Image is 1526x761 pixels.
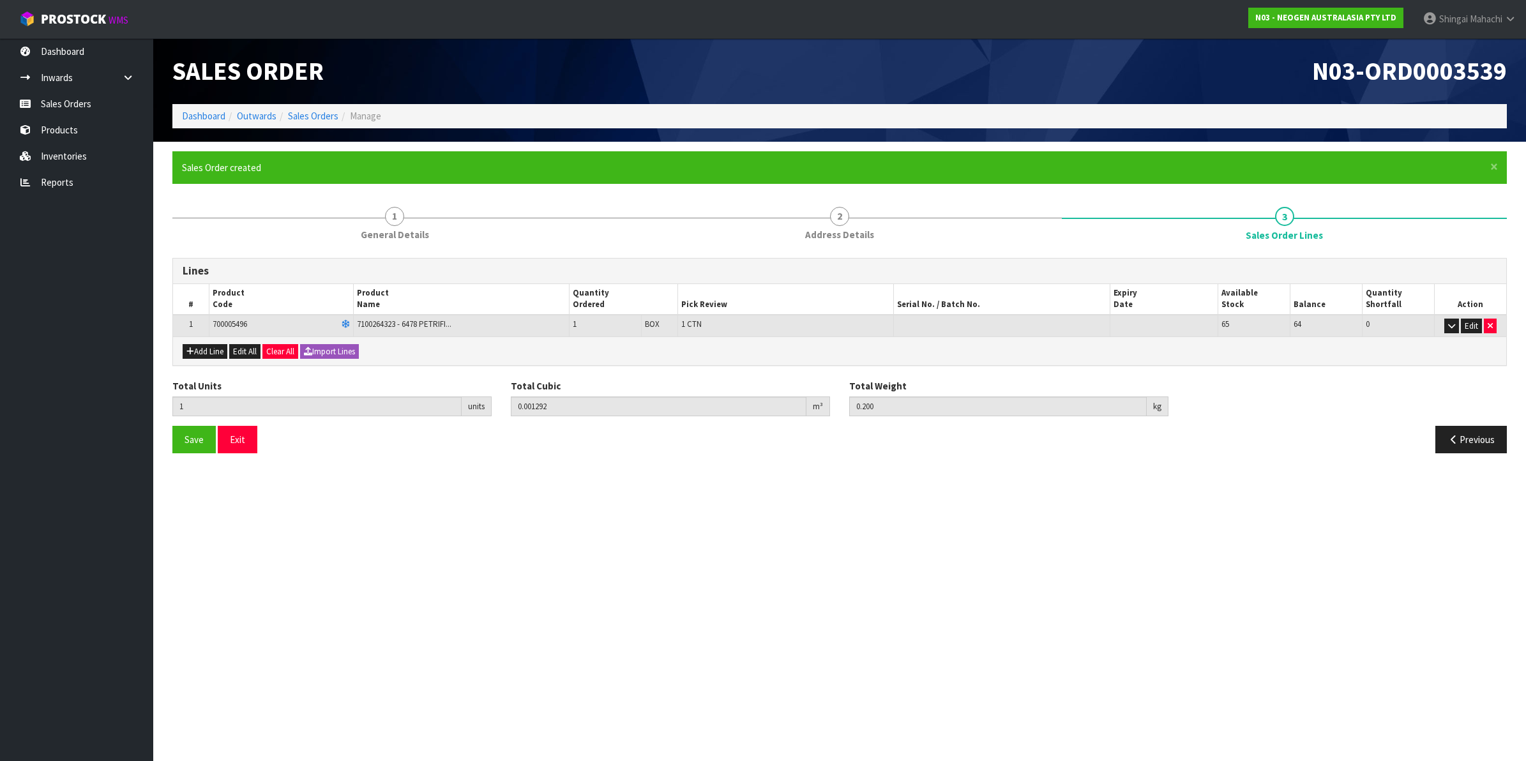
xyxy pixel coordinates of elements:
[288,110,338,122] a: Sales Orders
[172,55,324,87] span: Sales Order
[1290,284,1362,315] th: Balance
[357,319,451,329] span: 7100264323 - 6478 PETRIFI...
[350,110,381,122] span: Manage
[1246,229,1323,242] span: Sales Order Lines
[849,379,907,393] label: Total Weight
[573,319,577,329] span: 1
[218,426,257,453] button: Exit
[183,265,1497,277] h3: Lines
[1110,284,1218,315] th: Expiry Date
[385,207,404,226] span: 1
[185,433,204,446] span: Save
[511,379,561,393] label: Total Cubic
[645,319,660,329] span: BOX
[849,396,1147,416] input: Total Weight
[182,110,225,122] a: Dashboard
[353,284,570,315] th: Product Name
[19,11,35,27] img: cube-alt.png
[1434,284,1506,315] th: Action
[1255,12,1396,23] strong: N03 - NEOGEN AUSTRALASIA PTY LTD
[183,344,227,359] button: Add Line
[1470,13,1502,25] span: Mahachi
[805,228,874,241] span: Address Details
[1366,319,1370,329] span: 0
[677,284,894,315] th: Pick Review
[1461,319,1482,334] button: Edit
[361,228,429,241] span: General Details
[681,319,702,329] span: 1 CTN
[262,344,298,359] button: Clear All
[172,379,222,393] label: Total Units
[41,11,106,27] span: ProStock
[172,426,216,453] button: Save
[300,344,359,359] button: Import Lines
[1221,319,1229,329] span: 65
[1362,284,1434,315] th: Quantity Shortfall
[462,396,492,417] div: units
[1490,158,1498,176] span: ×
[1435,426,1507,453] button: Previous
[209,284,353,315] th: Product Code
[1275,207,1294,226] span: 3
[830,207,849,226] span: 2
[1218,284,1290,315] th: Available Stock
[172,396,462,416] input: Total Units
[182,162,261,174] span: Sales Order created
[1312,55,1507,87] span: N03-ORD0003539
[229,344,261,359] button: Edit All
[237,110,276,122] a: Outwards
[172,248,1507,463] span: Sales Order Lines
[109,14,128,26] small: WMS
[806,396,830,417] div: m³
[173,284,209,315] th: #
[213,319,247,329] span: 700005496
[511,396,806,416] input: Total Cubic
[1294,319,1301,329] span: 64
[342,320,350,329] i: Frozen Goods
[189,319,193,329] span: 1
[1439,13,1468,25] span: Shingai
[894,284,1110,315] th: Serial No. / Batch No.
[570,284,677,315] th: Quantity Ordered
[1147,396,1168,417] div: kg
